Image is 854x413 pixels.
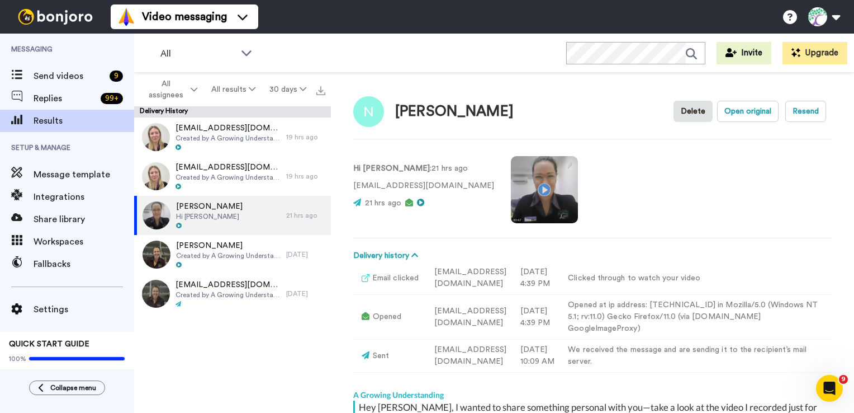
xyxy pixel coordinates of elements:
time: [DATE] 4:39 PM [520,268,551,288]
img: export.svg [316,86,325,95]
span: Workspaces [34,235,134,248]
button: Open original [717,101,779,122]
button: All results [205,79,263,100]
time: [DATE] 4:39 PM [520,307,551,327]
td: Sent [353,340,426,373]
img: bj-logo-header-white.svg [13,9,97,25]
span: [EMAIL_ADDRESS][DOMAIN_NAME] [175,162,281,173]
div: 19 hrs ago [286,172,325,181]
span: 21 hrs ago [365,199,401,207]
span: Collapse menu [50,383,96,392]
iframe: Intercom live chat [816,375,843,402]
button: Resend [785,101,826,122]
span: 100% [9,354,26,363]
strong: Hi [PERSON_NAME] [353,165,430,172]
td: [EMAIL_ADDRESS][DOMAIN_NAME] [426,340,512,373]
button: All assignees [136,74,205,105]
div: A Growing Understanding [353,384,832,401]
a: [EMAIL_ADDRESS][DOMAIN_NAME]Created by A Growing Understanding19 hrs ago [134,157,331,196]
td: Clicked through to watch your video [559,262,832,295]
div: [DATE] [286,289,325,298]
button: Delete [673,101,713,122]
div: 99 + [101,93,123,104]
img: vm-color.svg [117,8,135,26]
span: Created by A Growing Understanding [175,173,281,182]
span: Send videos [34,69,105,83]
div: [PERSON_NAME] [395,104,514,120]
span: [PERSON_NAME] [176,240,281,251]
button: Export all results that match these filters now. [313,81,329,98]
span: [PERSON_NAME] [176,201,243,212]
td: Opened [353,295,426,340]
p: : 21 hrs ago [353,163,494,175]
span: Created by A Growing Understanding [175,290,281,299]
time: [DATE] 10:09 AM [520,346,555,365]
td: [EMAIL_ADDRESS][DOMAIN_NAME] [426,262,512,295]
span: All assignees [143,78,188,101]
span: QUICK START GUIDE [9,340,89,348]
button: Upgrade [782,42,847,64]
button: 30 days [262,79,313,100]
td: Email clicked [353,262,426,295]
span: [EMAIL_ADDRESS][DOMAIN_NAME] [175,123,281,134]
button: Collapse menu [29,381,105,395]
span: Integrations [34,190,134,204]
span: Fallbacks [34,257,134,271]
span: Created by A Growing Understanding [175,134,281,143]
button: Invite [717,42,771,64]
td: We received the message and are sending it to the recipient’s mail server. [559,340,832,373]
span: Created by A Growing Understanding [176,251,281,260]
a: [PERSON_NAME]Created by A Growing Understanding[DATE] [134,235,331,274]
img: 83af8d9f-50e4-4a27-859b-7bd0883ebfc1-thumb.jpg [143,241,170,269]
span: Video messaging [142,9,227,25]
span: Settings [34,303,134,316]
button: Delivery history [353,250,421,262]
p: [EMAIL_ADDRESS][DOMAIN_NAME] [353,180,494,192]
div: Delivery History [134,106,331,118]
div: 21 hrs ago [286,211,325,220]
img: 26785a4b-7bdf-4c44-a3e3-25a4153e0f12-thumb.jpg [142,162,170,190]
a: [EMAIL_ADDRESS][DOMAIN_NAME]Created by A Growing Understanding19 hrs ago [134,118,331,157]
span: Results [34,114,134,128]
img: fbfa0466-5cfb-4620-8c4b-3c7f849acb14-thumb.jpg [142,280,170,308]
img: email_clicked.svg [362,274,372,282]
span: [EMAIL_ADDRESS][DOMAIN_NAME] [175,279,281,290]
span: 9 [839,375,848,384]
span: Message template [34,168,134,181]
a: [PERSON_NAME]Hi [PERSON_NAME]21 hrs ago [134,196,331,235]
div: [DATE] [286,250,325,259]
span: All [160,47,235,60]
td: Opened at ip address: [TECHNICAL_ID] in Mozilla/5.0 (Windows NT 5.1; rv:11.0) Gecko Firefox/11.0 ... [559,295,832,340]
span: Replies [34,92,96,105]
span: Share library [34,213,134,226]
div: 19 hrs ago [286,133,325,142]
td: [EMAIL_ADDRESS][DOMAIN_NAME] [426,295,512,340]
span: Hi [PERSON_NAME] [176,212,243,221]
img: e192663a-1669-4f36-b930-f28f0fb9db7a-thumb.jpg [143,201,170,229]
img: fe1ddc63-5f81-410c-9999-c217b99f548d-thumb.jpg [142,123,170,151]
img: Image of Natasha [353,96,384,127]
div: 9 [110,71,123,82]
a: [EMAIL_ADDRESS][DOMAIN_NAME]Created by A Growing Understanding[DATE] [134,274,331,313]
